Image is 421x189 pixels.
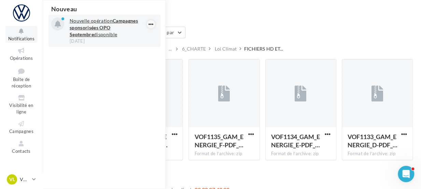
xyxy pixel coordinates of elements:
span: VOF1135_GAM_ENERGIE_F-PDF_1277x718 [194,133,243,149]
span: Opérations [10,55,33,61]
span: VOF1133_GAM_ENERGIE_D-PDF_1277x718 [348,133,397,149]
a: VL VW LAON [5,173,37,186]
span: FICHIERS HD ET... [244,45,283,52]
a: Boîte de réception [5,65,37,90]
div: Médiathèque [51,11,413,21]
div: Format de l'archive: zip [271,151,331,157]
span: Notifications [8,36,34,41]
div: ... [167,44,173,54]
div: 6_CHARTE [182,45,206,52]
iframe: Intercom live chat [398,166,414,182]
div: Format de l'archive: zip [348,151,407,157]
span: VOF1134_GAM_ENERGIE_E-PDF_1277x718 [271,133,320,149]
a: Opérations [5,45,37,62]
div: Loi Climat [215,45,237,52]
p: VW LAON [20,176,29,183]
span: VL [9,176,15,183]
a: Contacts [5,138,37,155]
div: Format de l'archive: zip [194,151,254,157]
span: Contacts [12,148,31,154]
button: Notifications [5,26,37,43]
a: Visibilité en ligne [5,93,37,116]
span: Visibilité en ligne [9,103,33,114]
span: Boîte de réception [12,77,31,89]
span: Campagnes [9,129,33,134]
a: Campagnes [5,119,37,135]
